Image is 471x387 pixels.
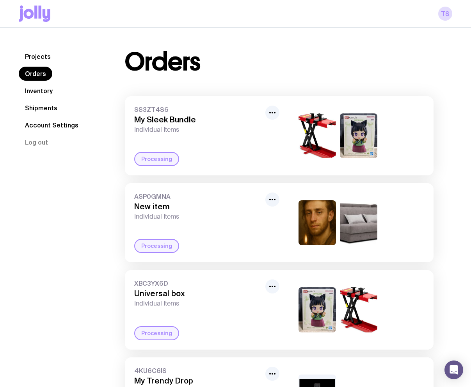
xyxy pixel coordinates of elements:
a: Orders [19,67,52,81]
a: Inventory [19,84,59,98]
h3: My Trendy Drop [134,376,262,385]
h3: Universal box [134,289,262,298]
div: Open Intercom Messenger [444,360,463,379]
a: Shipments [19,101,64,115]
div: Processing [134,152,179,166]
span: SS3ZT486 [134,106,262,113]
a: Projects [19,49,57,64]
h1: Orders [125,49,200,74]
span: XBC3YX6D [134,279,262,287]
a: Account Settings [19,118,85,132]
span: 4KU6C6IS [134,367,262,375]
a: TS [438,7,452,21]
span: ASP0GMNA [134,193,262,200]
button: Log out [19,135,54,149]
div: Processing [134,239,179,253]
span: Individual Items [134,213,262,221]
div: Processing [134,326,179,340]
h3: My Sleek Bundle [134,115,262,124]
h3: New item [134,202,262,211]
span: Individual Items [134,126,262,134]
span: Individual Items [134,300,262,307]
